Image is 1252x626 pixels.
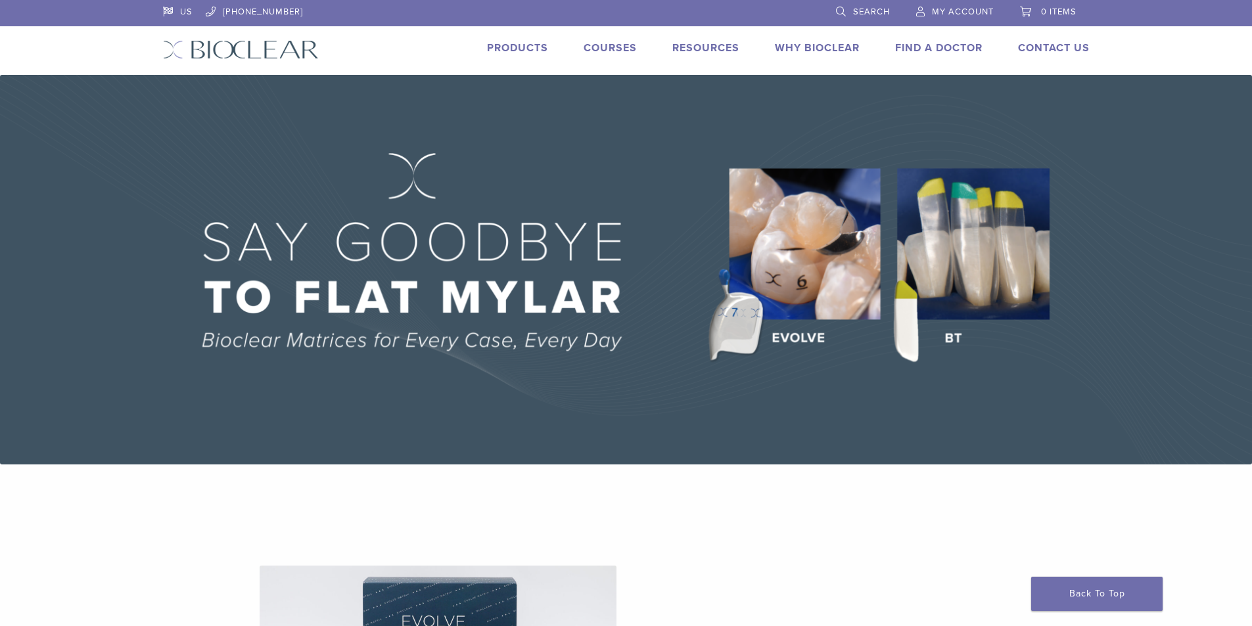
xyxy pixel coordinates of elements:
[584,41,637,55] a: Courses
[775,41,860,55] a: Why Bioclear
[895,41,983,55] a: Find A Doctor
[853,7,890,17] span: Search
[163,40,319,59] img: Bioclear
[1041,7,1077,17] span: 0 items
[487,41,548,55] a: Products
[932,7,994,17] span: My Account
[1031,577,1163,611] a: Back To Top
[672,41,739,55] a: Resources
[1018,41,1090,55] a: Contact Us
